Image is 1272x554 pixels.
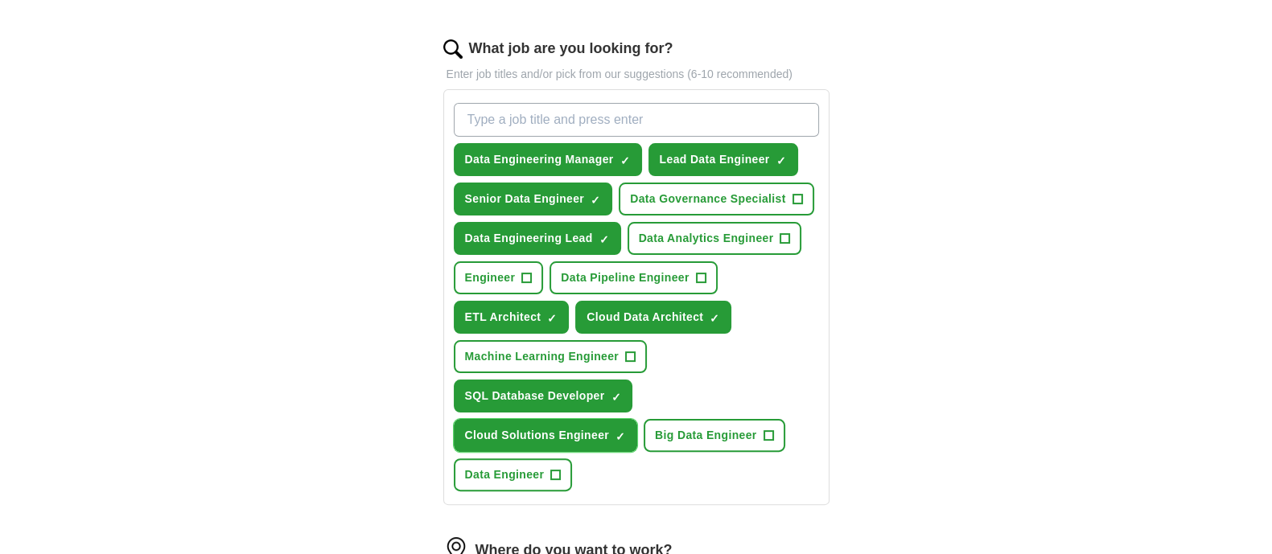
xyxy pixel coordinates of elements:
button: Engineer [454,261,544,294]
span: ✓ [599,233,609,246]
button: Cloud Data Architect✓ [575,301,731,334]
img: search.png [443,39,463,59]
button: ETL Architect✓ [454,301,570,334]
button: Data Governance Specialist [619,183,814,215]
button: SQL Database Developer✓ [454,380,633,412]
button: Data Engineering Lead✓ [454,222,621,255]
button: Big Data Engineer [644,419,785,452]
span: ✓ [591,194,600,207]
span: Data Pipeline Engineer [561,269,689,286]
span: Machine Learning Engineer [465,348,620,365]
p: Enter job titles and/or pick from our suggestions (6-10 recommended) [443,66,829,83]
label: What job are you looking for? [469,38,673,60]
span: Data Analytics Engineer [639,230,774,247]
span: Engineer [465,269,516,286]
span: ✓ [615,430,625,443]
span: Lead Data Engineer [660,151,770,168]
button: Lead Data Engineer✓ [648,143,798,176]
span: Data Engineering Manager [465,151,614,168]
button: Data Analytics Engineer [628,222,802,255]
button: Data Engineering Manager✓ [454,143,642,176]
span: Data Engineering Lead [465,230,593,247]
span: Big Data Engineer [655,427,757,444]
span: Senior Data Engineer [465,191,585,207]
span: ✓ [547,312,557,325]
span: ETL Architect [465,309,541,326]
span: Cloud Data Architect [587,309,703,326]
span: ✓ [611,391,620,404]
button: Data Engineer [454,458,573,491]
input: Type a job title and press enter [454,103,819,137]
span: SQL Database Developer [465,388,605,404]
span: Data Governance Specialist [630,191,786,207]
button: Cloud Solutions Engineer✓ [454,419,638,452]
span: Cloud Solutions Engineer [465,427,610,444]
span: ✓ [776,154,786,167]
span: ✓ [710,312,719,325]
button: Data Pipeline Engineer [550,261,717,294]
span: Data Engineer [465,466,545,483]
span: ✓ [620,154,630,167]
button: Senior Data Engineer✓ [454,183,613,215]
button: Machine Learning Engineer [454,340,648,373]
